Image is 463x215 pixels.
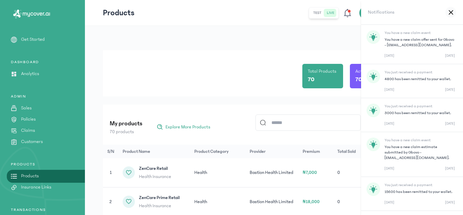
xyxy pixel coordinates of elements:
[308,75,315,84] p: 70
[139,202,180,209] span: Health Insurance
[385,144,455,161] p: You have a new claim estimate submitted by Gbovo - [EMAIL_ADDRESS][DOMAIN_NAME].
[246,158,299,187] td: Bastion Health Limited
[190,158,246,187] td: Health
[337,199,340,204] span: 0
[385,37,455,48] p: You have a new claim offer sent for Gbovo - [EMAIL_ADDRESS][DOMAIN_NAME].
[359,6,373,20] div: TO
[153,122,214,132] button: Explore More Products
[385,189,455,195] p: 15600 has been remitted to your wallet.
[445,200,455,205] p: [DATE]
[303,170,317,175] span: ₦7,000
[21,173,39,180] p: Products
[310,9,324,17] button: test
[165,124,210,130] span: Explore More Products
[385,182,455,188] p: You just received a payment
[385,110,455,116] p: 3000 has been remitted to your wallet.
[324,9,337,17] button: live
[445,53,455,58] p: [DATE]
[103,145,119,158] th: S/N
[139,194,180,201] span: ZenCare Prime Retail
[385,104,455,109] p: You just received a payment
[103,7,135,18] p: Products
[385,121,394,126] p: [DATE]
[190,145,246,158] th: Product Category
[333,145,368,158] th: Total Sold
[21,105,32,112] p: Sales
[109,199,112,204] span: 2
[139,173,171,180] span: Health Insurance
[110,170,112,175] span: 1
[337,170,340,175] span: 0
[21,70,39,77] p: Analytics
[359,6,445,20] button: TOHello [PERSON_NAME]
[385,138,455,143] p: You have a new claim event
[385,30,455,36] p: You have a new claim event
[385,53,394,58] p: [DATE]
[355,68,368,75] p: Active
[139,165,171,172] span: ZenCare Retail
[368,9,394,16] h1: Notifications
[355,75,362,84] p: 70
[303,199,320,204] span: ₦18,000
[21,127,35,134] p: Claims
[21,116,36,123] p: Policies
[299,145,333,158] th: Premium
[308,68,336,75] p: Total Products
[385,87,394,92] p: [DATE]
[445,121,455,126] p: [DATE]
[21,36,45,43] p: Get Started
[385,200,394,205] p: [DATE]
[110,128,142,135] p: 70 products
[246,145,299,158] th: Provider
[385,70,455,75] p: You just received a payment
[110,119,142,128] p: My products
[385,166,394,171] p: [DATE]
[21,138,43,145] p: Customers
[445,87,455,92] p: [DATE]
[119,145,190,158] th: Product Name
[21,184,51,191] p: Insurance Links
[385,76,455,82] p: 4800 has been remitted to your wallet.
[445,166,455,171] p: [DATE]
